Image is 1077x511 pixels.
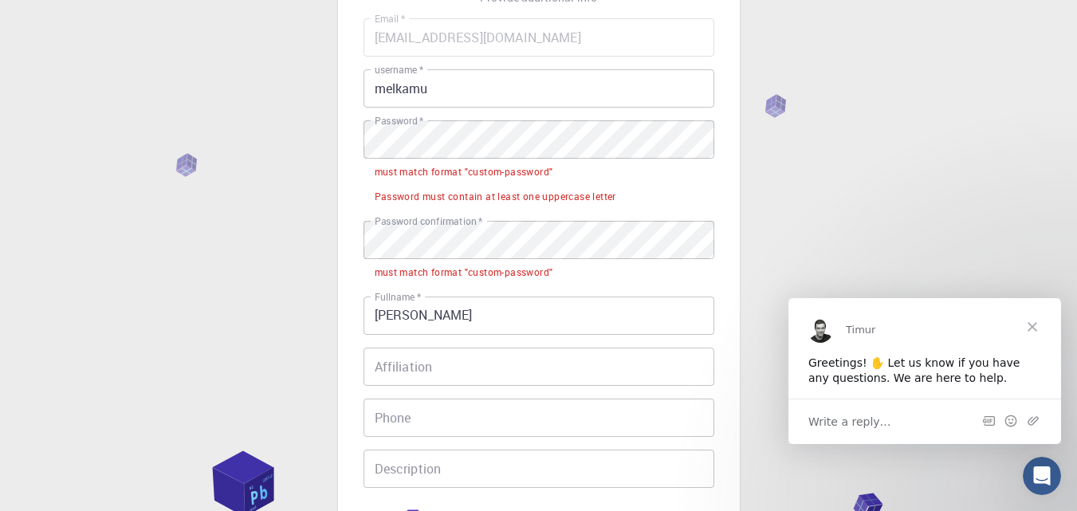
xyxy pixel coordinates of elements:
iframe: Intercom live chat message [788,298,1061,444]
div: Password must contain at least one uppercase letter [375,189,616,205]
label: Password confirmation [375,214,482,228]
iframe: Intercom live chat [1023,457,1061,495]
label: Fullname [375,290,421,304]
div: must match format "custom-password" [375,164,553,180]
label: Email [375,12,405,26]
label: Password [375,114,423,128]
label: username [375,63,423,77]
div: must match format "custom-password" [375,265,553,281]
